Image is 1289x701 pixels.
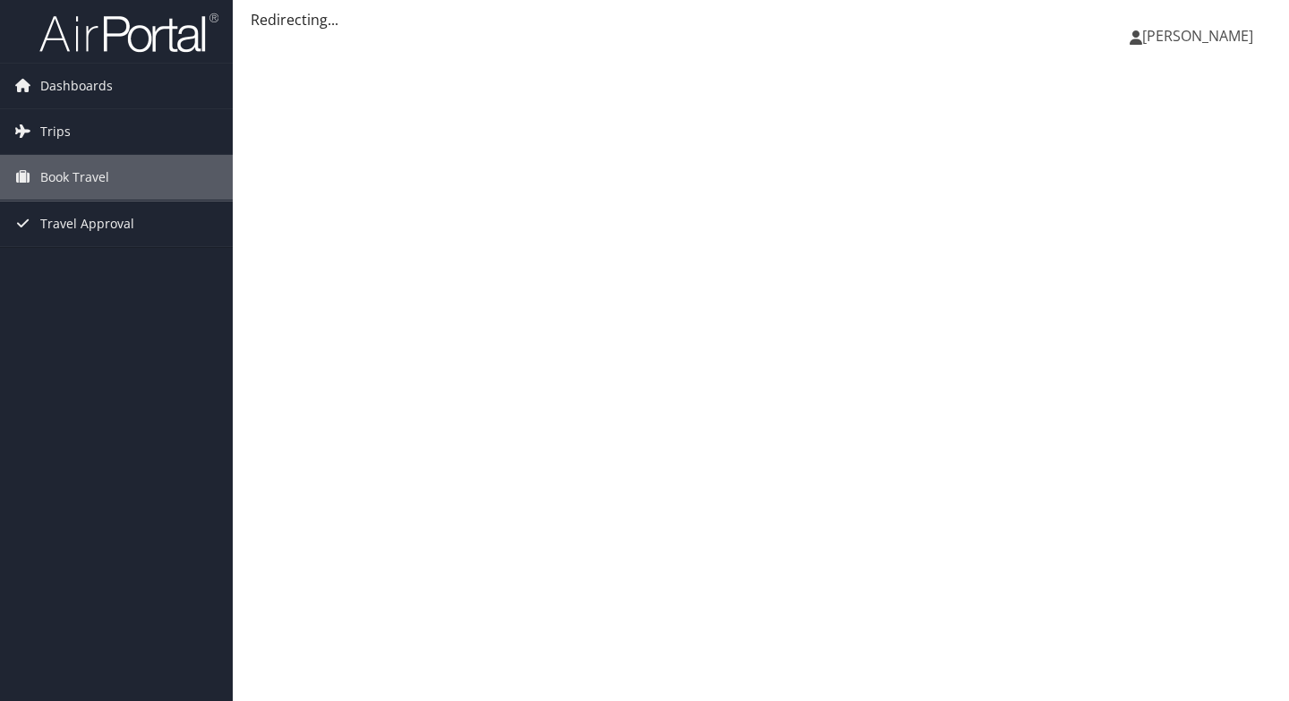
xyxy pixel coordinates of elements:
span: Travel Approval [40,201,134,246]
img: airportal-logo.png [39,12,218,54]
a: [PERSON_NAME] [1130,9,1271,63]
span: Trips [40,109,71,154]
span: [PERSON_NAME] [1142,26,1253,46]
div: Redirecting... [251,9,1271,30]
span: Book Travel [40,155,109,200]
span: Dashboards [40,64,113,108]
